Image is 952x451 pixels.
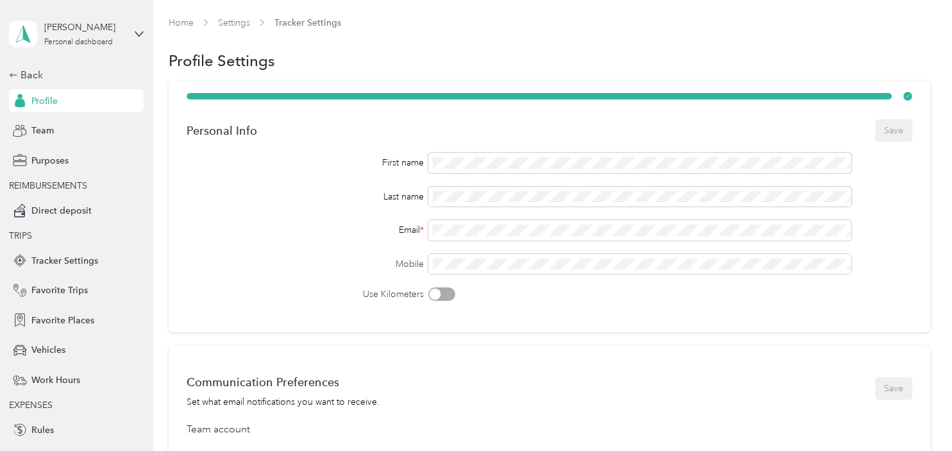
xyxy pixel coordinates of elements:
a: Settings [218,17,250,28]
div: Set what email notifications you want to receive. [187,395,380,409]
span: REIMBURSEMENTS [9,180,87,191]
span: Purposes [31,154,69,167]
span: Profile [31,94,58,108]
a: Home [169,17,194,28]
span: TRIPS [9,230,32,241]
div: First name [187,156,424,169]
span: EXPENSES [9,400,53,411]
div: Personal dashboard [44,38,113,46]
div: Personal Info [187,124,257,137]
span: Vehicles [31,343,65,357]
div: Team account [187,422,912,438]
span: Team [31,124,54,137]
div: [PERSON_NAME] [44,21,124,34]
div: Communication Preferences [187,375,380,389]
label: Use Kilometers [187,287,424,301]
span: Tracker Settings [274,16,341,30]
div: Back [9,67,137,83]
span: Favorite Places [31,314,94,327]
span: Work Hours [31,373,80,387]
span: Direct deposit [31,204,92,217]
div: Email [187,223,424,237]
iframe: Everlance-gr Chat Button Frame [880,379,952,451]
span: Rules [31,423,54,437]
span: Tracker Settings [31,254,98,268]
span: Favorite Trips [31,284,88,297]
div: Last name [187,190,424,203]
label: Mobile [187,257,424,271]
h1: Profile Settings [169,54,275,67]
